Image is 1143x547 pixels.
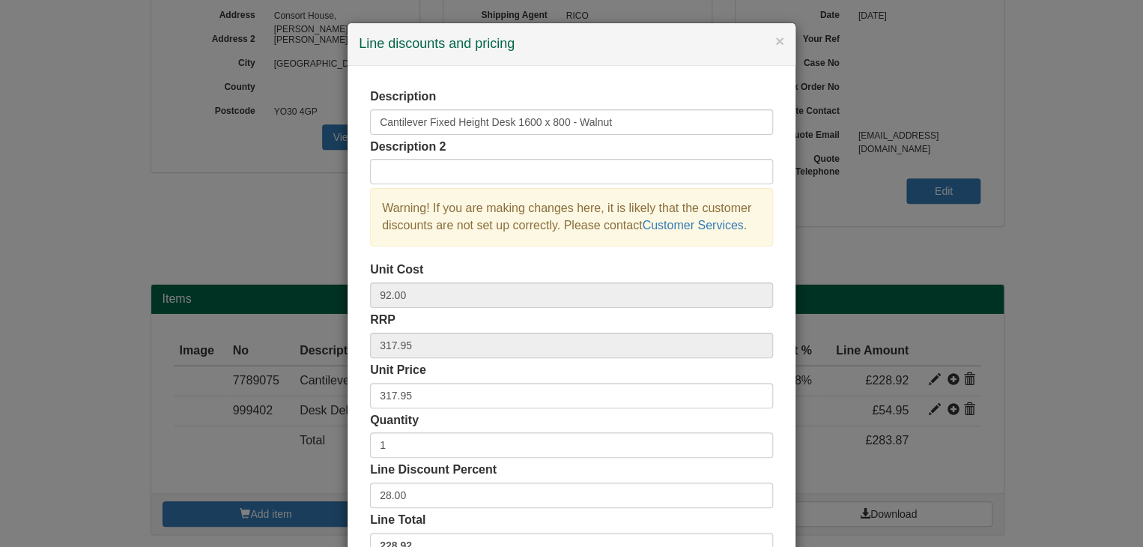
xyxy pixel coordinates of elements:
label: Line Discount Percent [370,462,497,479]
button: × [775,33,784,49]
label: Description [370,88,436,106]
label: Line Total [370,512,425,529]
h4: Line discounts and pricing [359,34,784,54]
label: Unit Price [370,362,426,379]
label: Quantity [370,412,419,429]
label: RRP [370,312,395,329]
label: Unit Cost [370,262,423,279]
div: Warning! If you are making changes here, it is likely that the customer discounts are not set up ... [370,188,773,247]
label: Description 2 [370,139,446,156]
a: Customer Services [642,219,743,232]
